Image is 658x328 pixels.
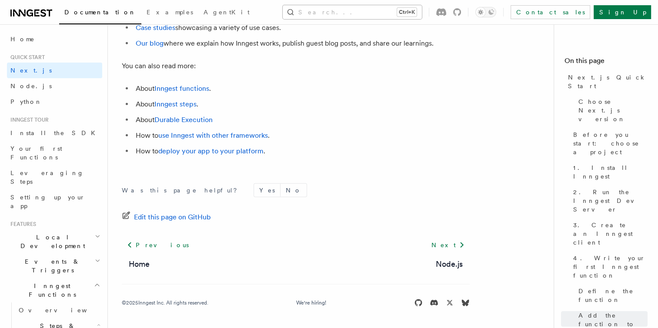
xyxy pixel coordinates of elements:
[570,217,648,250] a: 3. Create an Inngest client
[122,237,194,253] a: Previous
[134,211,211,223] span: Edit this page on GitHub
[133,145,470,157] li: How to .
[573,163,648,181] span: 1. Install Inngest
[570,127,648,160] a: Before you start: choose a project
[578,287,648,304] span: Define the function
[15,302,102,318] a: Overview
[147,9,193,16] span: Examples
[573,130,648,156] span: Before you start: choose a project
[10,35,35,43] span: Home
[10,83,52,89] span: Node.js
[122,186,243,195] p: Was this page helpful?
[59,3,141,24] a: Documentation
[296,299,326,306] a: We're hiring!
[136,39,164,47] a: Our blog
[19,307,108,314] span: Overview
[564,56,648,70] h4: On this page
[7,254,102,278] button: Events & Triggers
[7,125,102,141] a: Install the SDK
[133,129,470,142] li: How to .
[436,258,463,270] a: Node.js
[7,278,102,302] button: Inngest Functions
[64,9,136,16] span: Documentation
[7,233,95,250] span: Local Development
[7,257,95,275] span: Events & Triggers
[10,67,52,74] span: Next.js
[122,299,208,306] div: © 2025 Inngest Inc. All rights reserved.
[154,100,197,108] a: Inngest steps
[7,63,102,78] a: Next.js
[594,5,651,19] a: Sign Up
[133,98,470,110] li: About .
[133,22,470,34] li: showcasing a variety of use cases.
[7,116,49,123] span: Inngest tour
[7,141,102,165] a: Your first Functions
[133,37,470,50] li: where we explain how Inngest works, publish guest blog posts, and share our learnings.
[10,145,62,161] span: Your first Functions
[7,31,102,47] a: Home
[204,9,250,16] span: AgentKit
[7,54,45,61] span: Quick start
[564,70,648,94] a: Next.js Quick Start
[10,169,84,185] span: Leveraging Steps
[7,94,102,109] a: Python
[573,254,648,280] span: 4. Write your first Inngest function
[7,165,102,189] a: Leveraging Steps
[283,5,422,19] button: Search...Ctrl+K
[7,229,102,254] button: Local Development
[568,73,648,90] span: Next.js Quick Start
[141,3,198,23] a: Examples
[136,23,175,32] a: Case studies
[10,194,85,209] span: Setting up your app
[133,114,470,126] li: About
[570,184,648,217] a: 2. Run the Inngest Dev Server
[198,3,255,23] a: AgentKit
[281,184,307,197] button: No
[133,83,470,95] li: About .
[578,97,648,123] span: Choose Next.js version
[154,84,209,93] a: Inngest functions
[158,147,264,155] a: deploy your app to your platform
[575,283,648,308] a: Define the function
[154,116,213,124] a: Durable Execution
[570,160,648,184] a: 1. Install Inngest
[129,258,150,270] a: Home
[573,188,648,214] span: 2. Run the Inngest Dev Server
[7,282,94,299] span: Inngest Functions
[475,7,496,17] button: Toggle dark mode
[158,131,268,139] a: use Inngest with other frameworks
[511,5,590,19] a: Contact sales
[10,129,100,136] span: Install the SDK
[122,60,470,72] p: You can also read more:
[254,184,280,197] button: Yes
[575,94,648,127] a: Choose Next.js version
[122,211,211,223] a: Edit this page on GitHub
[397,8,417,17] kbd: Ctrl+K
[573,221,648,247] span: 3. Create an Inngest client
[7,189,102,214] a: Setting up your app
[10,98,42,105] span: Python
[570,250,648,283] a: 4. Write your first Inngest function
[7,78,102,94] a: Node.js
[7,221,36,228] span: Features
[426,237,470,253] a: Next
